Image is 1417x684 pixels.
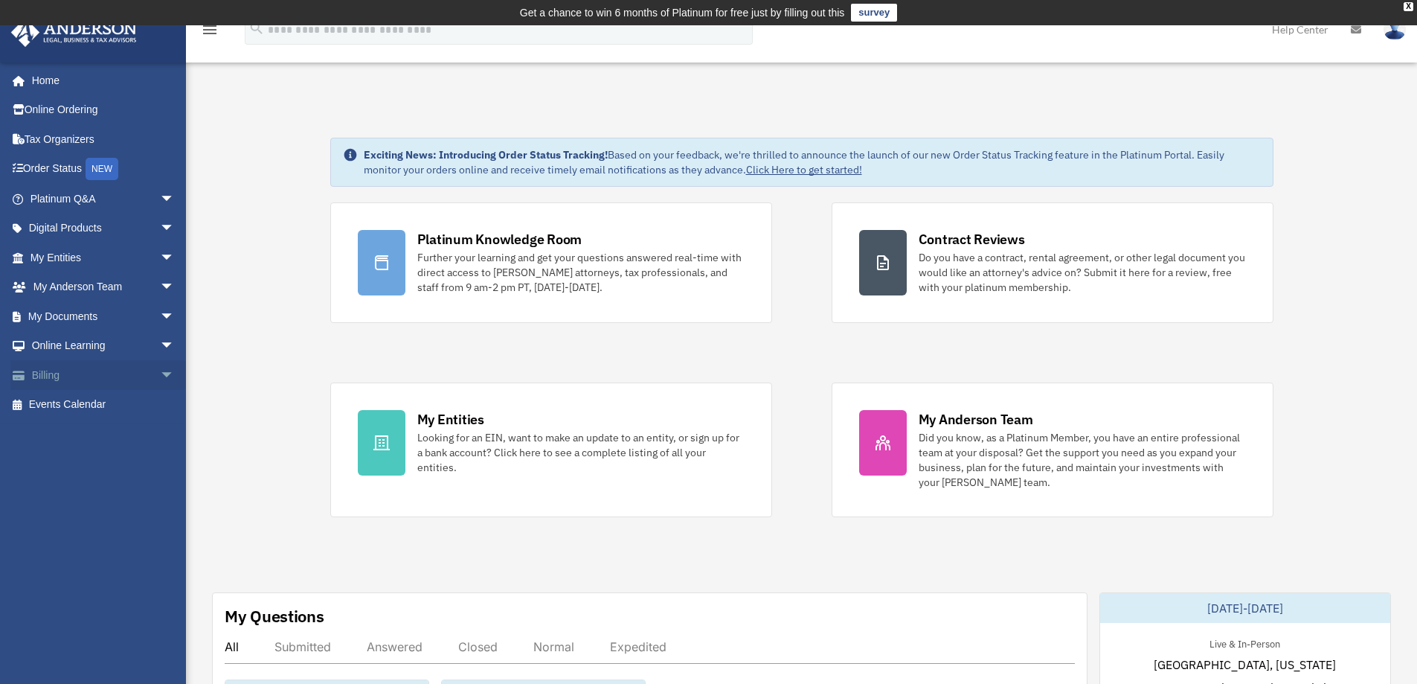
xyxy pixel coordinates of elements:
[364,147,1261,177] div: Based on your feedback, we're thrilled to announce the launch of our new Order Status Tracking fe...
[919,430,1246,490] div: Did you know, as a Platinum Member, you have an entire professional team at your disposal? Get th...
[832,202,1273,323] a: Contract Reviews Do you have a contract, rental agreement, or other legal document you would like...
[1384,19,1406,40] img: User Pic
[160,184,190,214] span: arrow_drop_down
[458,639,498,654] div: Closed
[201,21,219,39] i: menu
[520,4,845,22] div: Get a chance to win 6 months of Platinum for free just by filling out this
[10,154,197,185] a: Order StatusNEW
[10,124,197,154] a: Tax Organizers
[417,430,745,475] div: Looking for an EIN, want to make an update to an entity, or sign up for a bank account? Click her...
[225,605,324,627] div: My Questions
[1100,593,1390,623] div: [DATE]-[DATE]
[1404,2,1413,11] div: close
[1154,656,1336,674] span: [GEOGRAPHIC_DATA], [US_STATE]
[10,214,197,243] a: Digital Productsarrow_drop_down
[10,390,197,420] a: Events Calendar
[10,243,197,272] a: My Entitiesarrow_drop_down
[225,639,239,654] div: All
[417,410,484,429] div: My Entities
[832,383,1273,517] a: My Anderson Team Did you know, as a Platinum Member, you have an entire professional team at your...
[10,301,197,331] a: My Documentsarrow_drop_down
[364,148,608,162] strong: Exciting News: Introducing Order Status Tracking!
[160,301,190,332] span: arrow_drop_down
[160,272,190,303] span: arrow_drop_down
[1198,635,1292,651] div: Live & In-Person
[417,250,745,295] div: Further your learning and get your questions answered real-time with direct access to [PERSON_NAM...
[919,230,1025,249] div: Contract Reviews
[851,4,897,22] a: survey
[160,243,190,273] span: arrow_drop_down
[330,383,772,517] a: My Entities Looking for an EIN, want to make an update to an entity, or sign up for a bank accoun...
[919,250,1246,295] div: Do you have a contract, rental agreement, or other legal document you would like an attorney's ad...
[7,18,141,47] img: Anderson Advisors Platinum Portal
[533,639,574,654] div: Normal
[86,158,118,180] div: NEW
[201,26,219,39] a: menu
[610,639,666,654] div: Expedited
[10,272,197,302] a: My Anderson Teamarrow_drop_down
[367,639,422,654] div: Answered
[10,360,197,390] a: Billingarrow_drop_down
[10,95,197,125] a: Online Ordering
[248,20,265,36] i: search
[417,230,582,249] div: Platinum Knowledge Room
[746,163,862,176] a: Click Here to get started!
[160,214,190,244] span: arrow_drop_down
[274,639,331,654] div: Submitted
[160,360,190,391] span: arrow_drop_down
[330,202,772,323] a: Platinum Knowledge Room Further your learning and get your questions answered real-time with dire...
[919,410,1033,429] div: My Anderson Team
[10,331,197,361] a: Online Learningarrow_drop_down
[10,65,190,95] a: Home
[160,331,190,362] span: arrow_drop_down
[10,184,197,214] a: Platinum Q&Aarrow_drop_down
